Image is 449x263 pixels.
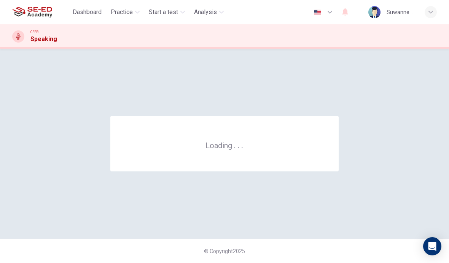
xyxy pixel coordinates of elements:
span: Analysis [194,8,217,17]
img: SE-ED Academy logo [12,5,52,20]
h6: . [237,138,240,151]
h6: . [241,138,244,151]
h6: Loading [205,140,244,150]
button: Start a test [146,5,188,19]
h6: . [233,138,236,151]
span: © Copyright 2025 [204,248,245,254]
span: Practice [111,8,133,17]
span: Dashboard [73,8,102,17]
span: CEFR [30,29,38,35]
div: Suwannee Panalaicheewin [387,8,416,17]
a: SE-ED Academy logo [12,5,70,20]
button: Analysis [191,5,227,19]
span: Start a test [149,8,178,17]
img: Profile picture [368,6,381,18]
h1: Speaking [30,35,57,44]
button: Dashboard [70,5,105,19]
img: en [313,10,322,15]
div: Open Intercom Messenger [423,237,441,255]
button: Practice [108,5,143,19]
